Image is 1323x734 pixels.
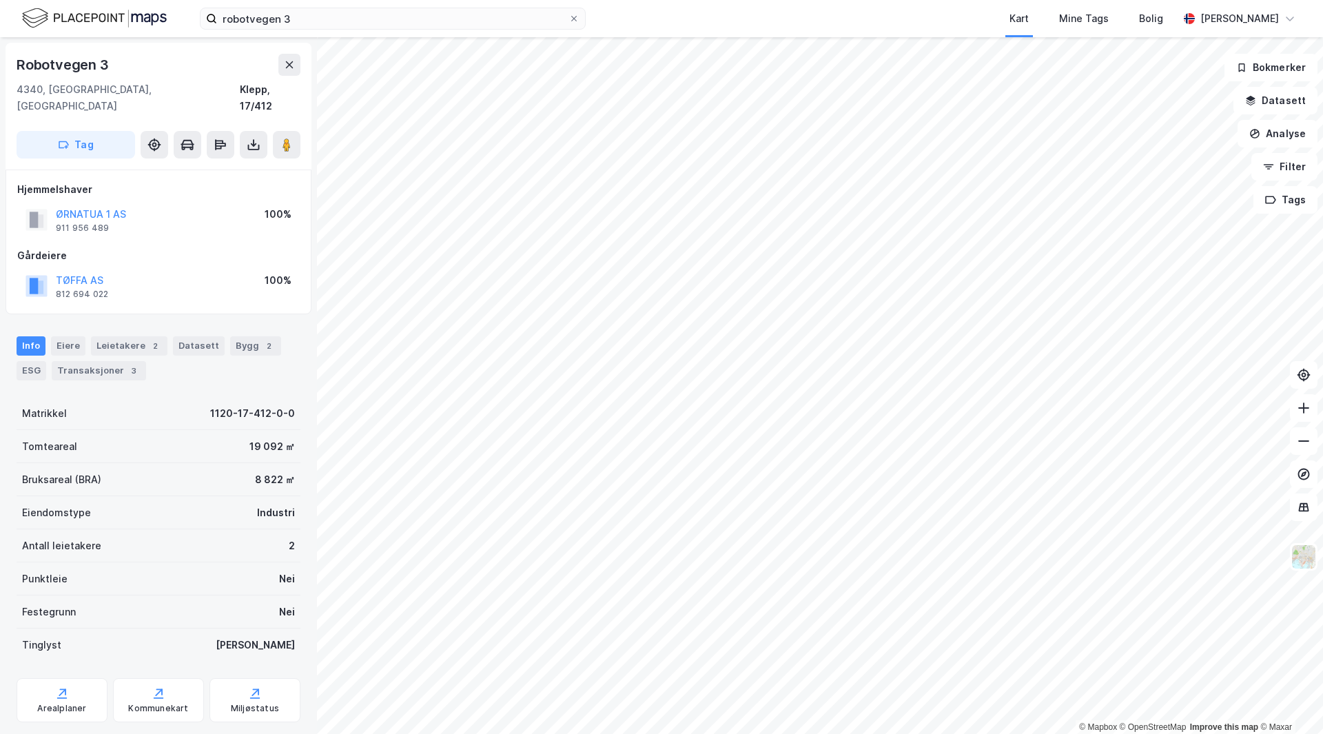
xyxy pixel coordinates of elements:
div: Matrikkel [22,405,67,422]
div: ESG [17,361,46,380]
div: Bolig [1139,10,1163,27]
button: Tag [17,131,135,159]
div: 2 [148,339,162,353]
div: Leietakere [91,336,167,356]
div: 100% [265,272,291,289]
div: [PERSON_NAME] [1200,10,1279,27]
div: Antall leietakere [22,538,101,554]
img: Z [1291,544,1317,570]
div: 2 [262,339,276,353]
div: Kart [1009,10,1029,27]
div: Bygg [230,336,281,356]
div: 4340, [GEOGRAPHIC_DATA], [GEOGRAPHIC_DATA] [17,81,240,114]
a: Mapbox [1079,722,1117,732]
div: Tomteareal [22,438,77,455]
div: 8 822 ㎡ [255,471,295,488]
div: Gårdeiere [17,247,300,264]
input: Søk på adresse, matrikkel, gårdeiere, leietakere eller personer [217,8,568,29]
button: Tags [1253,186,1317,214]
img: logo.f888ab2527a4732fd821a326f86c7f29.svg [22,6,167,30]
div: Eiere [51,336,85,356]
div: 2 [289,538,295,554]
div: Nei [279,604,295,620]
div: 19 092 ㎡ [249,438,295,455]
div: Tinglyst [22,637,61,653]
div: Transaksjoner [52,361,146,380]
div: Kommunekart [128,703,188,714]
div: Mine Tags [1059,10,1109,27]
div: 911 956 489 [56,223,109,234]
div: 812 694 022 [56,289,108,300]
div: Info [17,336,45,356]
div: 3 [127,364,141,378]
a: Improve this map [1190,722,1258,732]
button: Filter [1251,153,1317,181]
iframe: Chat Widget [1254,668,1323,734]
div: Bruksareal (BRA) [22,471,101,488]
div: 100% [265,206,291,223]
div: 1120-17-412-0-0 [210,405,295,422]
div: Miljøstatus [231,703,279,714]
div: Punktleie [22,571,68,587]
div: Eiendomstype [22,504,91,521]
div: Hjemmelshaver [17,181,300,198]
div: Datasett [173,336,225,356]
div: Nei [279,571,295,587]
button: Bokmerker [1224,54,1317,81]
div: Festegrunn [22,604,76,620]
div: Industri [257,504,295,521]
div: [PERSON_NAME] [216,637,295,653]
div: Arealplaner [37,703,86,714]
div: Klepp, 17/412 [240,81,300,114]
button: Analyse [1238,120,1317,147]
button: Datasett [1233,87,1317,114]
div: Robotvegen 3 [17,54,112,76]
a: OpenStreetMap [1120,722,1187,732]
